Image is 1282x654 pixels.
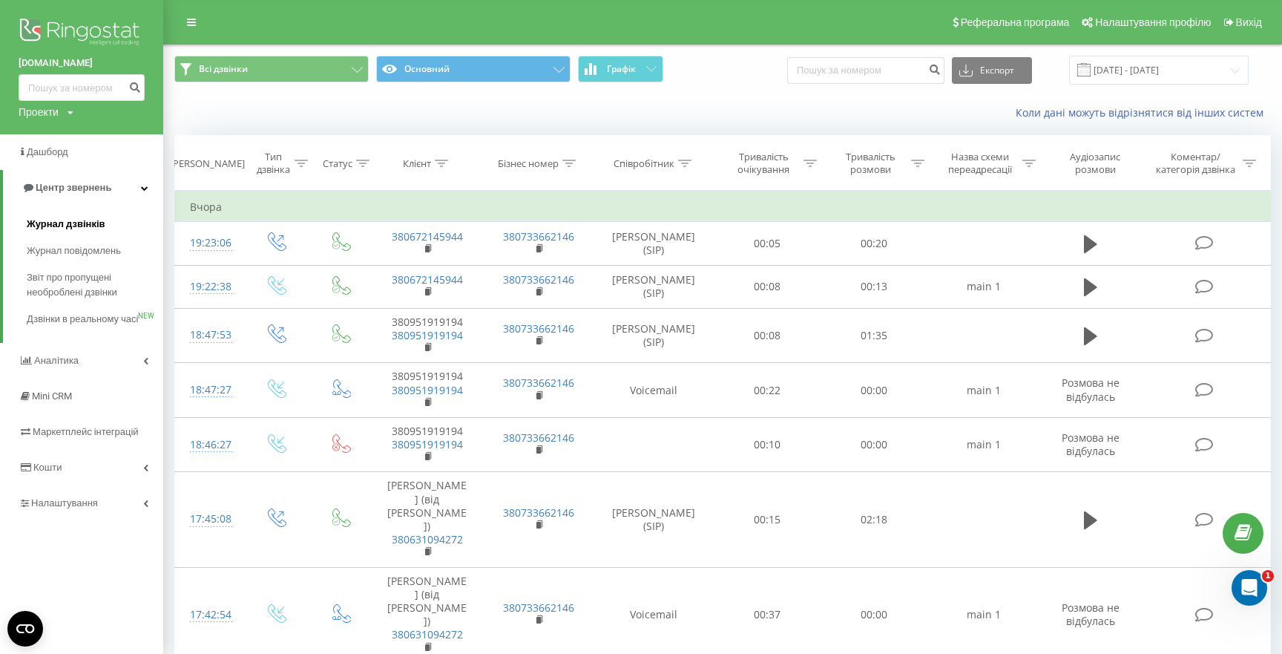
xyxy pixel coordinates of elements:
[27,211,163,238] a: Журнал дзвінків
[1062,431,1120,458] span: Розмова не відбулась
[594,363,714,418] td: Voicemail
[1062,376,1120,403] span: Розмова не відбулась
[19,56,145,71] a: [DOMAIN_NAME]
[27,146,68,157] span: Дашборд
[928,417,1039,472] td: main 1
[392,532,463,546] a: 380631094272
[578,56,663,82] button: Графік
[1053,151,1138,176] div: Аудіозапис розмови
[257,151,291,176] div: Тип дзвінка
[503,272,574,287] a: 380733662146
[714,363,821,418] td: 00:22
[594,265,714,308] td: [PERSON_NAME] (SIP)
[928,363,1039,418] td: main 1
[7,611,43,647] button: Open CMP widget
[27,270,156,300] span: Звіт про пропущені необроблені дзвінки
[190,229,229,258] div: 19:23:06
[190,272,229,301] div: 19:22:38
[27,238,163,264] a: Журнал повідомлень
[714,417,821,472] td: 00:10
[594,308,714,363] td: [PERSON_NAME] (SIP)
[190,601,229,630] div: 17:42:54
[3,170,163,206] a: Центр звернень
[714,472,821,567] td: 00:15
[190,505,229,534] div: 17:45:08
[503,506,574,520] a: 380733662146
[821,265,927,308] td: 00:13
[199,63,248,75] span: Всі дзвінки
[503,376,574,390] a: 380733662146
[607,64,636,74] span: Графік
[821,417,927,472] td: 00:00
[372,308,483,363] td: 380951919194
[392,272,463,287] a: 380672145944
[503,321,574,336] a: 380733662146
[372,417,483,472] td: 380951919194
[941,151,1019,176] div: Назва схеми переадресації
[1236,16,1262,28] span: Вихід
[952,57,1032,84] button: Експорт
[36,182,111,193] span: Центр звернень
[190,376,229,405] div: 18:47:27
[1095,16,1211,28] span: Налаштування профілю
[821,222,927,265] td: 00:20
[787,57,944,84] input: Пошук за номером
[614,157,674,170] div: Співробітник
[594,472,714,567] td: [PERSON_NAME] (SIP)
[31,497,98,509] span: Налаштування
[27,306,163,333] a: Дзвінки в реальному часіNEW
[190,431,229,460] div: 18:46:27
[714,222,821,265] td: 00:05
[19,15,145,52] img: Ringostat logo
[503,601,574,615] a: 380733662146
[33,462,62,473] span: Кошти
[175,192,1271,222] td: Вчора
[190,321,229,350] div: 18:47:53
[1062,601,1120,628] span: Розмова не відбулась
[503,431,574,445] a: 380733662146
[19,105,59,120] div: Проекти
[503,229,574,243] a: 380733662146
[714,265,821,308] td: 00:08
[32,390,72,402] span: Mini CRM
[1232,570,1267,606] iframe: Intercom live chat
[372,363,483,418] td: 380951919194
[928,265,1039,308] td: main 1
[392,627,463,641] a: 380631094272
[727,151,800,176] div: Тривалість очікування
[170,157,245,170] div: [PERSON_NAME]
[33,426,139,437] span: Маркетплейс інтеграцій
[821,363,927,418] td: 00:00
[34,355,79,366] span: Аналiтика
[27,243,121,258] span: Журнал повідомлень
[392,229,463,243] a: 380672145944
[372,472,483,567] td: [PERSON_NAME] (від [PERSON_NAME])
[392,437,463,451] a: 380951919194
[27,217,105,232] span: Журнал дзвінків
[392,328,463,342] a: 380951919194
[1152,151,1239,176] div: Коментар/категорія дзвінка
[1262,570,1274,582] span: 1
[403,157,431,170] div: Клієнт
[834,151,907,176] div: Тривалість розмови
[323,157,352,170] div: Статус
[594,222,714,265] td: [PERSON_NAME] (SIP)
[174,56,369,82] button: Всі дзвінки
[392,383,463,397] a: 380951919194
[714,308,821,363] td: 00:08
[821,308,927,363] td: 01:35
[498,157,559,170] div: Бізнес номер
[19,74,145,101] input: Пошук за номером
[27,264,163,306] a: Звіт про пропущені необроблені дзвінки
[961,16,1070,28] span: Реферальна програма
[27,312,138,327] span: Дзвінки в реальному часі
[821,472,927,567] td: 02:18
[1016,105,1271,120] a: Коли дані можуть відрізнятися вiд інших систем
[376,56,571,82] button: Основний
